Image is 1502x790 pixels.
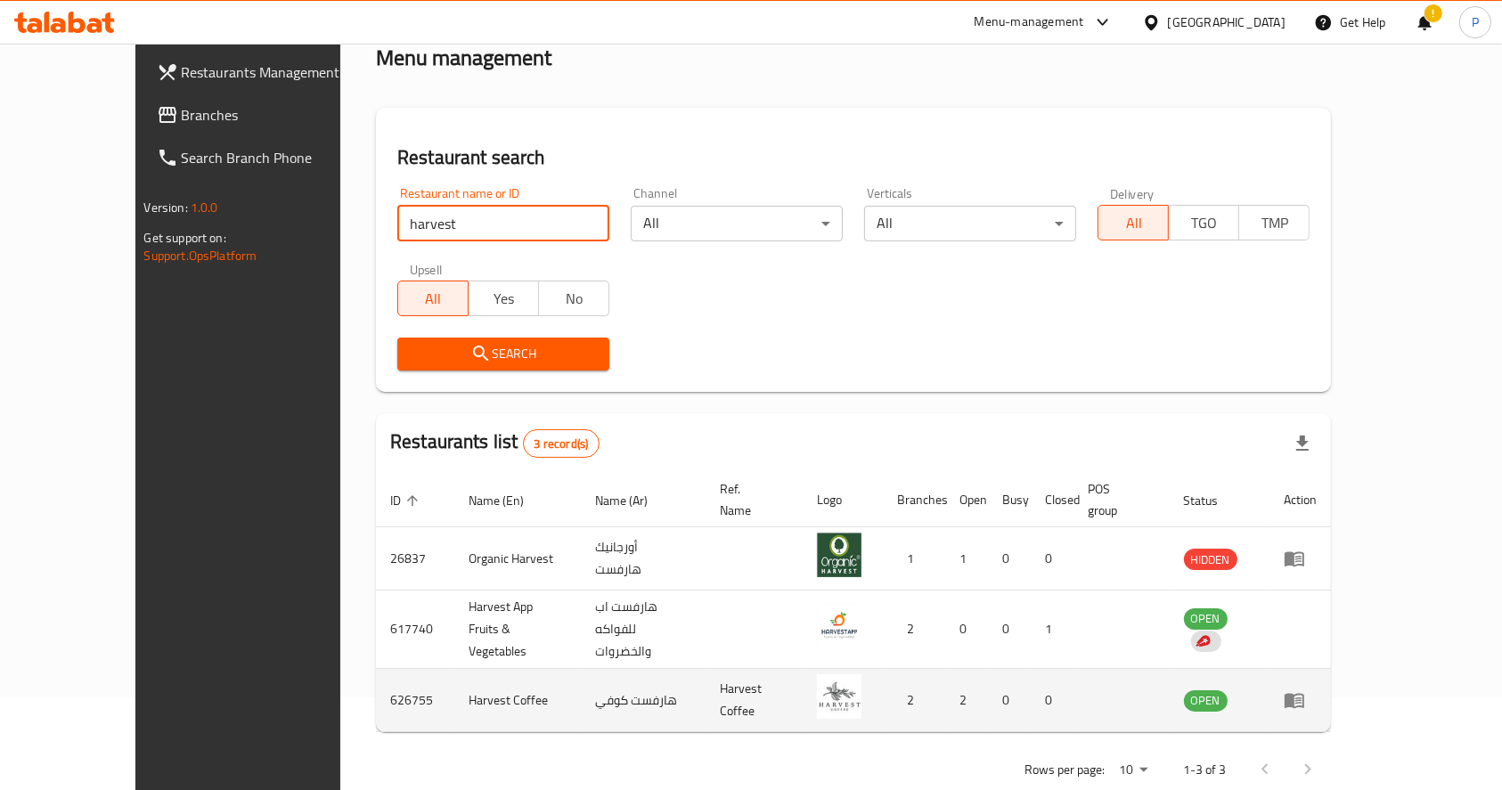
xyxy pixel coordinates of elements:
div: OPEN [1184,690,1228,712]
td: Organic Harvest [454,527,581,590]
span: No [546,286,602,312]
div: Rows per page: [1112,757,1155,784]
button: TGO [1168,205,1239,240]
h2: Restaurant search [397,144,1310,171]
td: 1 [1031,590,1073,669]
span: Branches [182,104,372,126]
span: P [1472,12,1479,32]
button: Yes [468,281,539,316]
td: 1 [945,527,988,590]
span: Search Branch Phone [182,147,372,168]
span: Version: [144,196,188,219]
div: Total records count [523,429,600,458]
td: Harvest Coffee [454,669,581,732]
span: HIDDEN [1184,550,1237,570]
div: Export file [1281,422,1324,465]
td: 0 [1031,669,1073,732]
td: Harvest Coffee [706,669,803,732]
td: 0 [988,590,1031,669]
th: Closed [1031,473,1073,527]
span: Get support on: [144,226,226,249]
button: TMP [1238,205,1310,240]
a: Branches [143,94,387,136]
a: Support.OpsPlatform [144,244,257,267]
img: Harvest App Fruits & Vegetables [817,604,861,648]
button: Search [397,338,609,371]
span: Ref. Name [720,478,781,521]
div: [GEOGRAPHIC_DATA] [1168,12,1286,32]
span: Name (En) [469,490,547,511]
span: Yes [476,286,532,312]
button: All [397,281,469,316]
span: All [1106,210,1162,236]
td: 2 [945,669,988,732]
span: All [405,286,461,312]
td: 2 [883,669,945,732]
div: HIDDEN [1184,549,1237,570]
span: TMP [1246,210,1302,236]
td: 1 [883,527,945,590]
img: Organic Harvest [817,533,861,577]
h2: Menu management [376,44,551,72]
td: 0 [988,527,1031,590]
span: 1.0.0 [191,196,218,219]
span: Name (Ar) [595,490,671,511]
td: Harvest App Fruits & Vegetables [454,590,581,669]
th: Logo [803,473,883,527]
span: OPEN [1184,690,1228,711]
span: 3 record(s) [524,436,600,452]
span: OPEN [1184,608,1228,629]
td: 617740 [376,590,454,669]
td: 0 [988,669,1031,732]
input: Search for restaurant name or ID.. [397,206,609,241]
td: هارفست كوفي [581,669,706,732]
img: Harvest Coffee [817,674,861,719]
td: 0 [1031,527,1073,590]
span: Search [412,343,595,365]
span: ID [390,490,424,511]
td: 2 [883,590,945,669]
th: Branches [883,473,945,527]
div: Indicates that the vendor menu management has been moved to DH Catalog service [1191,631,1221,652]
table: enhanced table [376,473,1331,732]
a: Search Branch Phone [143,136,387,179]
div: All [631,206,843,241]
span: Restaurants Management [182,61,372,83]
div: Menu-management [975,12,1084,33]
a: Restaurants Management [143,51,387,94]
img: delivery hero logo [1195,633,1211,649]
td: 26837 [376,527,454,590]
td: 626755 [376,669,454,732]
td: هارفست اب للفواكه والخضروات [581,590,706,669]
th: Action [1269,473,1331,527]
button: No [538,281,609,316]
td: أورجانيك هارفست [581,527,706,590]
button: All [1098,205,1169,240]
p: Rows per page: [1024,759,1105,781]
div: Menu [1284,548,1317,569]
span: POS group [1088,478,1147,521]
span: Status [1184,490,1242,511]
td: 0 [945,590,988,669]
th: Open [945,473,988,527]
h2: Restaurants list [390,428,600,458]
th: Busy [988,473,1031,527]
p: 1-3 of 3 [1183,759,1226,781]
span: TGO [1176,210,1232,236]
label: Delivery [1110,187,1155,200]
div: All [864,206,1076,241]
label: Upsell [410,263,443,275]
div: OPEN [1184,608,1228,630]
